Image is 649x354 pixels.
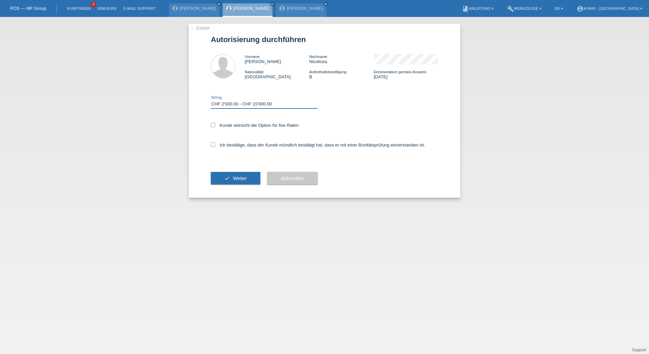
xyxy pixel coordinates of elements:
[309,55,327,59] span: Nachname
[309,70,346,74] span: Aufenthaltsbewilligung
[271,2,274,6] i: close
[374,70,426,74] span: Einreisedatum gemäss Ausweis
[211,172,260,185] button: check Weiter
[573,6,646,11] a: account_circlem-way - [GEOGRAPHIC_DATA] ▾
[286,6,323,11] a: [PERSON_NAME]
[507,5,514,12] i: build
[190,25,209,31] a: ← Zurück
[267,172,318,185] button: Abbrechen
[180,6,216,11] a: [PERSON_NAME]
[632,348,646,352] a: Support
[504,6,545,11] a: buildWerkzeuge ▾
[374,69,438,79] div: [DATE]
[211,142,425,147] label: Ich bestätige, dass der Kunde mündlich bestätigt hat, dass er mit einer Bonitätsprüfung einversta...
[217,2,221,6] a: close
[94,6,120,11] a: Einkäufe
[211,123,299,128] label: Kunde wünscht die Option für fixe Raten
[233,176,247,181] span: Weiter
[281,176,304,181] span: Abbrechen
[462,5,469,12] i: book
[10,6,46,11] a: POS — MF Group
[323,2,328,6] a: close
[211,35,438,44] h1: Autorisierung durchführen
[233,6,270,11] a: [PERSON_NAME]
[63,6,94,11] a: Kund*innen
[245,54,309,64] div: [PERSON_NAME]
[309,54,374,64] div: Nicolicea
[245,70,263,74] span: Nationalität
[577,5,583,12] i: account_circle
[552,6,567,11] a: DE ▾
[270,2,275,6] a: close
[120,6,159,11] a: E-Mail Support
[91,2,96,7] span: 3
[245,55,260,59] span: Vorname
[309,69,374,79] div: B
[459,6,497,11] a: bookAnleitung ▾
[245,69,309,79] div: [GEOGRAPHIC_DATA]
[224,176,230,181] i: check
[324,2,328,6] i: close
